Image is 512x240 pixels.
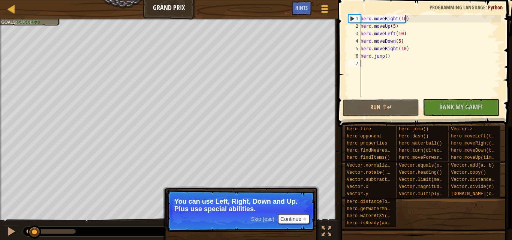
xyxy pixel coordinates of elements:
span: hero.moveRight(times) [451,141,508,146]
span: hero.time [347,127,371,132]
span: Vector.y [347,191,368,197]
div: 5 [348,45,361,52]
button: Toggle fullscreen [319,225,334,240]
span: Vector.divide(n) [451,184,494,189]
span: Programming language [430,4,485,11]
span: Vector.copy() [451,170,486,175]
span: Goals [1,19,16,24]
span: hero.waterball() [399,141,442,146]
span: Skip (esc) [251,216,274,222]
div: 4 [348,37,361,45]
div: 1 [349,15,361,22]
span: Success! [18,19,39,24]
span: hero.moveDown(times) [451,148,505,153]
button: Rank My Game! [423,99,499,116]
span: Vector.normalize() [347,163,395,168]
span: Vector.subtract(a, b) [347,177,403,182]
span: hero.findItems() [347,155,390,160]
button: Run ⇧↵ [343,99,419,116]
span: Rank My Game! [439,102,483,112]
span: Hints [295,4,308,11]
button: Continue [278,214,309,224]
span: hero.distanceTo(target) [347,199,409,204]
span: hero.waterAtXY(x, y) [347,213,401,219]
div: 6 [348,52,361,60]
span: [DOMAIN_NAME](other) [451,191,505,197]
span: Python [488,4,503,11]
button: Show game menu [315,1,334,19]
div: 7 [348,60,361,67]
button: Ctrl + P: Pause [4,225,19,240]
span: hero.isReady(ability) [347,221,403,226]
span: Vector.x [347,184,368,189]
span: Vector.rotate(...) [347,170,395,175]
p: You can use Left, Right, Down and Up. Plus use special abilities. [174,198,307,213]
span: hero.turn(direction) [399,148,453,153]
span: hero.opponent [347,134,382,139]
span: hero.moveForward(times) [399,155,461,160]
span: hero.moveUp(times) [451,155,500,160]
div: 3 [348,30,361,37]
span: : [485,4,488,11]
span: hero.jump() [399,127,428,132]
span: hero.getWaterMap() [347,206,395,212]
span: Vector.equals(other) [399,163,453,168]
span: Vector.multiply(n) [399,191,448,197]
span: Vector.add(a, b) [451,163,494,168]
span: Vector.limit(max) [399,177,445,182]
span: hero.dash() [399,134,428,139]
span: : [16,19,18,24]
span: hero properties [347,141,387,146]
span: hero.moveLeft(times) [451,134,505,139]
span: Vector.heading() [399,170,442,175]
span: hero.findNearestItem() [347,148,406,153]
span: Vector.magnitude() [399,184,448,189]
div: 2 [348,22,361,30]
span: Vector.distance(other) [451,177,510,182]
span: Vector.z [451,127,473,132]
